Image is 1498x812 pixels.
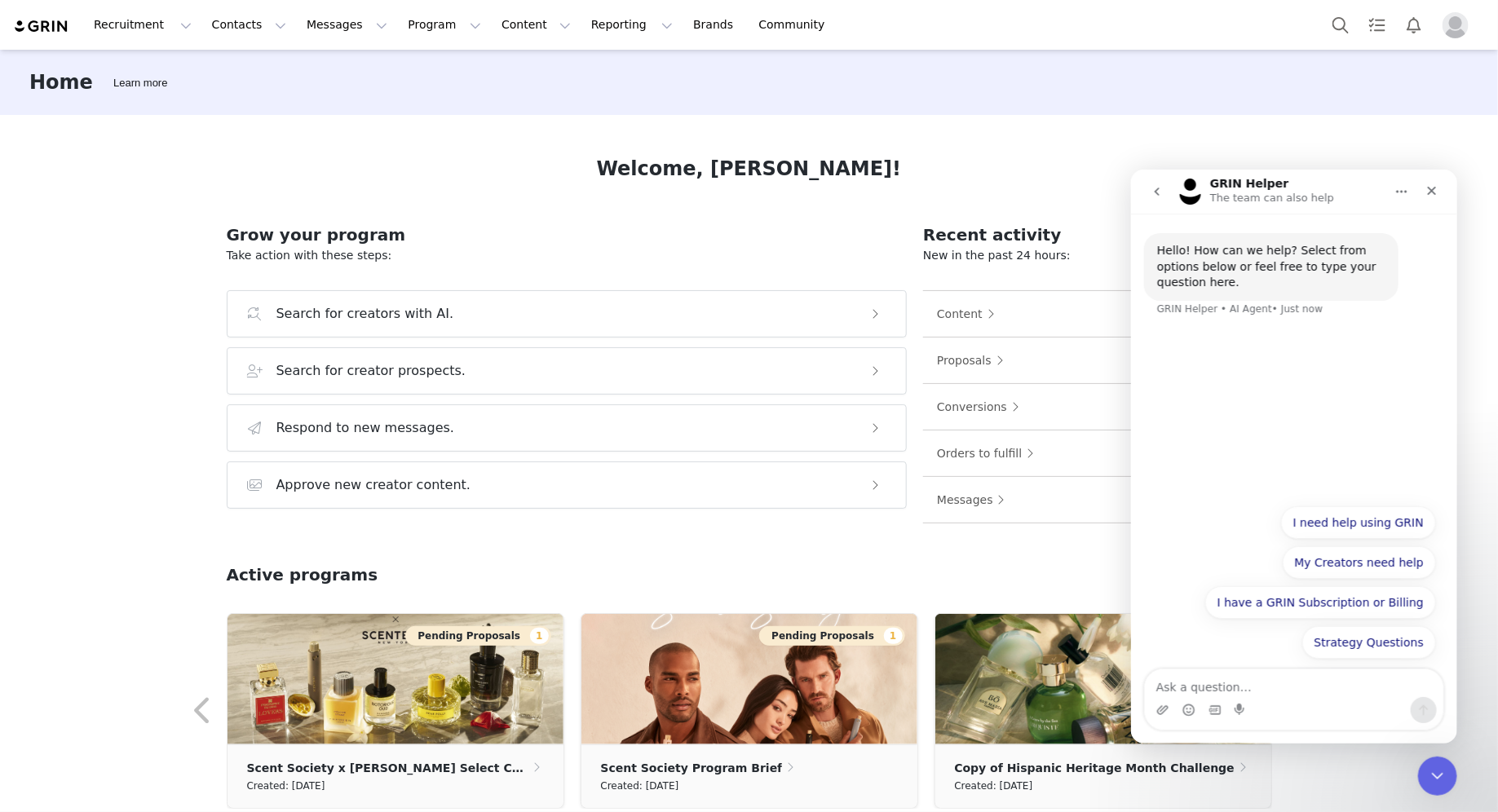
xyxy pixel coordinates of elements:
button: Search for creators with AI. [227,290,908,338]
button: Profile [1433,12,1485,38]
p: New in the past 24 hours: [923,247,1255,264]
img: 5a84201e-bfdd-4005-b092-0512a1261a2f.jpg [228,614,563,744]
img: placeholder-profile.jpg [1443,12,1469,38]
h1: Welcome, [PERSON_NAME]! [597,154,902,183]
button: Content [936,301,1003,327]
h3: Home [29,68,93,97]
button: Orders to fulfill [936,440,1042,466]
h2: Recent activity [923,223,1255,247]
img: fb171161-fef9-459f-bc4c-298cbd1a748e.png [581,614,917,744]
iframe: Intercom live chat [1418,757,1457,796]
button: Recruitment [84,7,201,43]
button: Program [398,7,491,43]
iframe: Intercom live chat [1131,170,1457,744]
p: Scent Society x [PERSON_NAME] Select Campaign [247,759,529,777]
img: f96dcdf2-12d6-495d-96aa-7f94b8eec18c.png [935,614,1271,744]
p: Copy of Hispanic Heritage Month Challenge [955,759,1235,777]
button: Messages [297,7,397,43]
button: Reporting [581,7,683,43]
h3: Respond to new messages. [276,418,455,438]
button: Search for creator prospects. [227,347,908,395]
button: Approve new creator content. [227,461,908,509]
button: Proposals [936,347,1012,373]
button: Conversions [936,394,1027,420]
a: Community [749,7,842,43]
h2: Active programs [227,563,378,587]
div: Tooltip anchor [110,75,170,91]
small: Created: [DATE] [601,777,679,795]
button: Respond to new messages. [227,404,908,452]
small: Created: [DATE] [955,777,1033,795]
p: Scent Society Program Brief [601,759,783,777]
a: Brands [683,7,748,43]
h2: Grow your program [227,223,908,247]
button: Content [492,7,581,43]
button: Pending Proposals1 [759,626,904,646]
h3: Search for creators with AI. [276,304,454,324]
small: Created: [DATE] [247,777,325,795]
h3: Search for creator prospects. [276,361,466,381]
a: Tasks [1359,7,1395,43]
button: Contacts [202,7,296,43]
button: Pending Proposals1 [405,626,550,646]
img: grin logo [13,19,70,34]
p: Take action with these steps: [227,247,908,264]
button: Search [1323,7,1359,43]
button: Notifications [1396,7,1432,43]
h3: Approve new creator content. [276,475,471,495]
button: Messages [936,487,1014,513]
